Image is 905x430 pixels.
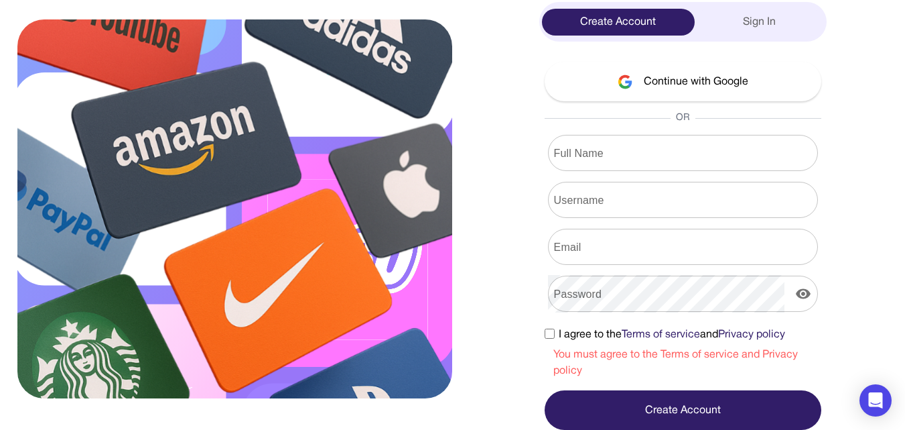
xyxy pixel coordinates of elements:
a: Terms of service [622,330,700,339]
img: google-logo.svg [618,74,633,89]
div: Open Intercom Messenger [859,384,892,417]
button: Continue with Google [545,62,821,101]
span: OR [671,111,695,125]
a: Privacy policy [718,330,785,339]
div: Create Account [542,9,695,36]
input: I agree to theTerms of serviceandPrivacy policy [545,329,555,339]
div: Sign In [695,9,824,36]
span: I agree to the and [559,327,785,343]
div: You must agree to the Terms of service and Privacy policy [553,347,821,379]
img: sign-up.svg [17,19,452,398]
button: display the password [790,280,817,307]
button: Create Account [545,390,821,430]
